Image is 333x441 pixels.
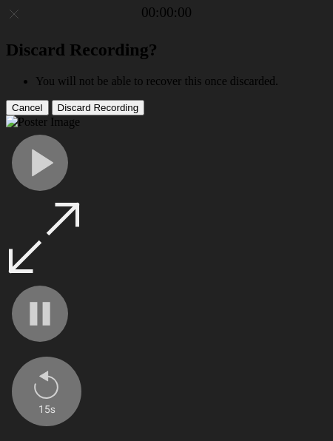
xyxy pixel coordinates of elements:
li: You will not be able to recover this once discarded. [36,75,327,88]
button: Cancel [6,100,49,115]
img: Poster Image [6,115,80,129]
button: Discard Recording [52,100,145,115]
a: 00:00:00 [141,4,192,21]
h2: Discard Recording? [6,40,327,60]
